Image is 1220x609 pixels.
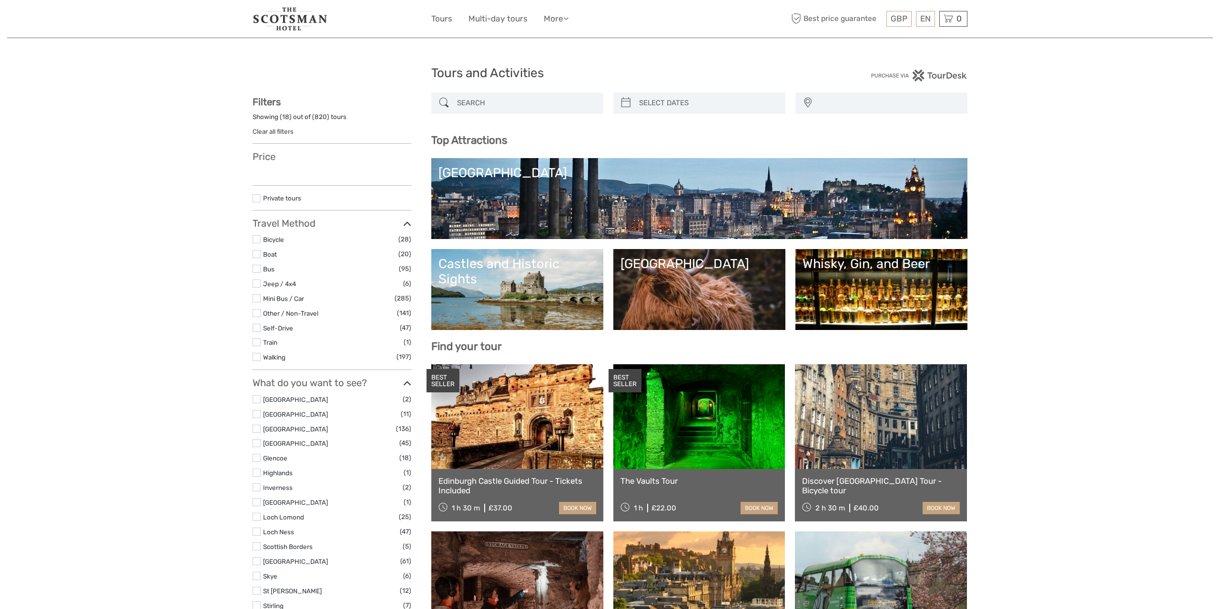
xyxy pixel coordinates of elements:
label: 820 [315,112,327,121]
a: Inverness [263,484,293,491]
a: Jeep / 4x4 [263,280,296,288]
span: (20) [398,249,411,260]
span: 0 [955,14,963,23]
a: [GEOGRAPHIC_DATA] [263,558,328,565]
a: [GEOGRAPHIC_DATA] [263,396,328,403]
a: Whisky, Gin, and Beer [803,256,960,323]
span: (1) [404,467,411,478]
h3: Travel Method [253,218,411,229]
span: (6) [403,570,411,581]
a: Castles and Historic Sights [438,256,596,323]
span: (11) [401,409,411,419]
span: (285) [395,293,411,304]
a: Scottish Borders [263,543,313,550]
div: £40.00 [854,504,879,512]
span: (1) [404,497,411,508]
span: (95) [399,263,411,274]
span: (18) [399,452,411,463]
a: [GEOGRAPHIC_DATA] [438,165,960,232]
a: Walking [263,353,285,361]
a: book now [923,502,960,514]
span: (141) [397,308,411,319]
a: Bicycle [263,236,284,243]
a: Boat [263,250,277,258]
label: 18 [282,112,289,121]
img: PurchaseViaTourDesk.png [871,70,967,81]
div: BEST SELLER [609,369,641,393]
span: (1) [404,337,411,348]
a: Discover [GEOGRAPHIC_DATA] Tour - Bicycle tour [802,476,960,496]
a: [GEOGRAPHIC_DATA] [263,439,328,447]
span: (6) [403,278,411,289]
h3: Price [253,151,411,162]
a: More [544,12,569,26]
a: Highlands [263,469,293,477]
span: (12) [400,585,411,596]
a: Glencoe [263,454,287,462]
a: [GEOGRAPHIC_DATA] [263,499,328,506]
span: (25) [399,511,411,522]
span: (47) [400,322,411,333]
a: book now [741,502,778,514]
h3: What do you want to see? [253,377,411,389]
span: (5) [403,541,411,552]
span: 1 h [634,504,643,512]
a: Tours [431,12,452,26]
span: (47) [400,526,411,537]
a: Multi-day tours [468,12,528,26]
a: Other / Non-Travel [263,309,318,317]
a: St [PERSON_NAME] [263,587,322,595]
span: Best price guarantee [789,11,884,27]
img: 681-f48ba2bd-dfbf-4b64-890c-b5e5c75d9d66_logo_small.jpg [253,7,328,30]
span: 2 h 30 m [815,504,845,512]
h1: Tours and Activities [431,66,789,81]
div: Showing ( ) out of ( ) tours [253,112,411,127]
a: book now [559,502,596,514]
div: £37.00 [488,504,512,512]
a: Loch Ness [263,528,294,536]
div: Whisky, Gin, and Beer [803,256,960,271]
a: [GEOGRAPHIC_DATA] [263,425,328,433]
a: Loch Lomond [263,513,304,521]
div: BEST SELLER [427,369,459,393]
span: GBP [891,14,907,23]
strong: Filters [253,96,281,108]
a: Edinburgh Castle Guided Tour - Tickets Included [438,476,596,496]
a: Mini Bus / Car [263,295,304,302]
b: Top Attractions [431,134,507,147]
span: (2) [403,394,411,405]
a: The Vaults Tour [620,476,778,486]
span: (28) [398,234,411,245]
a: Private tours [263,194,301,202]
input: SELECT DATES [635,95,781,111]
a: [GEOGRAPHIC_DATA] [263,410,328,418]
div: [GEOGRAPHIC_DATA] [438,165,960,180]
input: SEARCH [453,95,599,111]
span: (2) [403,482,411,493]
b: Find your tour [431,340,502,353]
a: Clear all filters [253,128,294,135]
span: (136) [396,423,411,434]
span: (45) [399,438,411,449]
div: Castles and Historic Sights [438,256,596,287]
a: Skye [263,572,277,580]
a: Train [263,339,277,346]
a: Self-Drive [263,324,293,332]
span: 1 h 30 m [452,504,480,512]
a: Bus [263,265,274,273]
div: EN [916,11,935,27]
span: (61) [400,556,411,567]
a: [GEOGRAPHIC_DATA] [620,256,778,323]
span: (197) [396,351,411,362]
div: £22.00 [651,504,676,512]
div: [GEOGRAPHIC_DATA] [620,256,778,271]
